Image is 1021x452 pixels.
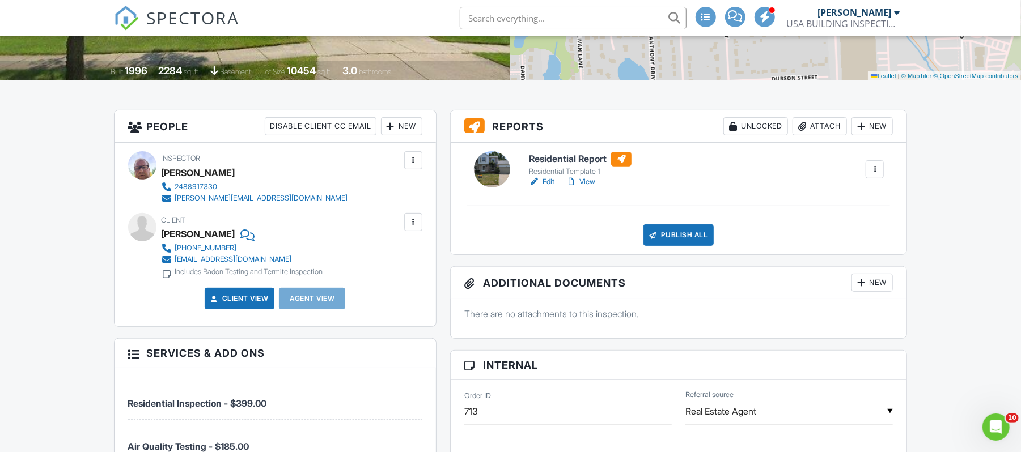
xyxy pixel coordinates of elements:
div: 3.0 [342,65,357,76]
span: Inspector [162,154,201,163]
a: [EMAIL_ADDRESS][DOMAIN_NAME] [162,254,323,265]
div: [EMAIL_ADDRESS][DOMAIN_NAME] [175,255,292,264]
li: Service: Residential Inspection [128,377,422,419]
span: bathrooms [359,67,391,76]
p: There are no attachments to this inspection. [464,308,893,320]
span: sq.ft. [317,67,332,76]
span: Lot Size [261,67,285,76]
span: Air Quality Testing - $185.00 [128,441,249,452]
a: Client View [209,293,269,304]
label: Order ID [464,391,491,401]
div: 2284 [158,65,182,76]
div: 2488917330 [175,182,218,191]
div: USA BUILDING INSPECTIONS LLC [787,18,900,29]
div: Publish All [643,224,714,246]
a: Edit [529,176,554,187]
a: [PERSON_NAME][EMAIL_ADDRESS][DOMAIN_NAME] [162,193,348,204]
div: New [381,117,422,135]
div: [PERSON_NAME] [818,7,892,18]
div: Includes Radon Testing and Termite Inspection [175,267,323,276]
h3: Additional Documents [451,267,907,299]
h6: Residential Report [529,152,632,167]
div: Unlocked [723,117,788,135]
div: New [851,117,893,135]
div: 1996 [125,65,147,76]
h3: People [115,110,436,143]
span: sq. ft. [184,67,200,76]
img: The Best Home Inspection Software - Spectora [114,6,139,31]
div: [PERSON_NAME] [162,164,235,181]
div: Residential Template 1 [529,167,632,176]
a: View [566,176,595,187]
span: 10 [1006,413,1019,423]
h3: Internal [451,351,907,380]
a: © OpenStreetMap contributors [934,73,1018,79]
div: [PERSON_NAME] [162,225,235,242]
div: Attach [793,117,847,135]
a: Leaflet [871,73,896,79]
h3: Reports [451,110,907,143]
div: 10454 [287,65,316,76]
span: Residential Inspection - $399.00 [128,398,267,409]
span: Built [111,67,123,76]
span: Client [162,216,186,224]
h3: Services & Add ons [115,339,436,368]
span: | [898,73,900,79]
a: [PHONE_NUMBER] [162,242,323,254]
a: 2488917330 [162,181,348,193]
div: [PERSON_NAME][EMAIL_ADDRESS][DOMAIN_NAME] [175,194,348,203]
a: © MapTiler [901,73,932,79]
iframe: Intercom live chat [982,413,1010,441]
a: Residential Report Residential Template 1 [529,152,632,177]
span: SPECTORA [147,6,240,29]
label: Referral source [685,390,734,400]
input: Search everything... [460,7,687,29]
div: New [851,274,893,292]
a: SPECTORA [114,15,240,39]
div: [PHONE_NUMBER] [175,244,237,253]
div: Disable Client CC Email [265,117,376,135]
span: basement [220,67,251,76]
